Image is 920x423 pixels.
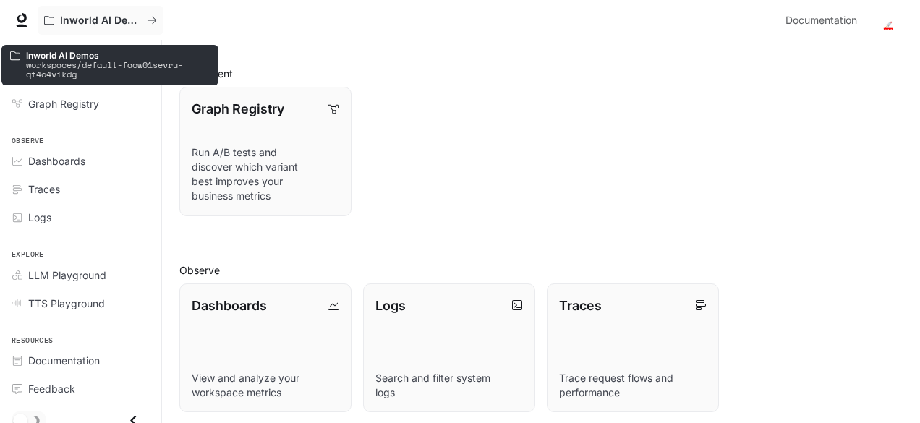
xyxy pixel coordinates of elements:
[6,291,156,316] a: TTS Playground
[780,6,868,35] a: Documentation
[878,10,898,30] img: User avatar
[363,283,535,413] a: LogsSearch and filter system logs
[375,371,523,400] p: Search and filter system logs
[28,181,60,197] span: Traces
[6,376,156,401] a: Feedback
[179,66,903,81] h2: Experiment
[26,60,210,79] p: workspaces/default-faow01sevru-qt4o4vikdg
[28,268,106,283] span: LLM Playground
[28,353,100,368] span: Documentation
[28,296,105,311] span: TTS Playground
[6,91,156,116] a: Graph Registry
[28,96,99,111] span: Graph Registry
[60,14,141,27] p: Inworld AI Demos
[874,6,903,35] button: User avatar
[6,348,156,373] a: Documentation
[6,205,156,230] a: Logs
[6,262,156,288] a: LLM Playground
[6,176,156,202] a: Traces
[192,371,339,400] p: View and analyze your workspace metrics
[559,296,602,315] p: Traces
[179,87,352,216] a: Graph RegistryRun A/B tests and discover which variant best improves your business metrics
[192,99,284,119] p: Graph Registry
[38,6,163,35] button: All workspaces
[28,210,51,225] span: Logs
[192,145,339,203] p: Run A/B tests and discover which variant best improves your business metrics
[192,296,267,315] p: Dashboards
[547,283,719,413] a: TracesTrace request flows and performance
[559,371,707,400] p: Trace request flows and performance
[179,262,903,278] h2: Observe
[375,296,406,315] p: Logs
[785,12,857,30] span: Documentation
[26,51,210,60] p: Inworld AI Demos
[28,381,75,396] span: Feedback
[179,283,352,413] a: DashboardsView and analyze your workspace metrics
[6,148,156,174] a: Dashboards
[28,153,85,168] span: Dashboards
